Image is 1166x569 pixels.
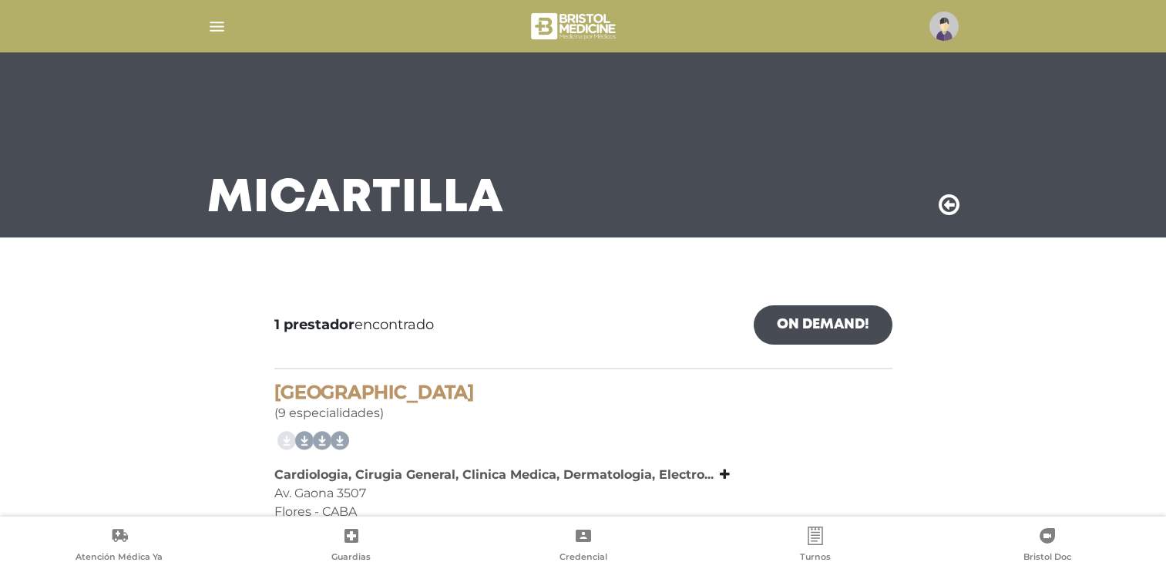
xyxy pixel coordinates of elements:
[331,551,371,565] span: Guardias
[207,179,504,219] h3: Mi Cartilla
[754,305,892,345] a: On Demand!
[559,551,607,565] span: Credencial
[529,8,620,45] img: bristol-medicine-blanco.png
[274,315,434,335] span: encontrado
[1023,551,1071,565] span: Bristol Doc
[467,527,699,566] a: Credencial
[76,551,163,565] span: Atención Médica Ya
[274,484,892,503] div: Av. Gaona 3507
[931,527,1163,566] a: Bristol Doc
[207,17,227,36] img: Cober_menu-lines-white.svg
[274,503,892,521] div: Flores - CABA
[699,527,931,566] a: Turnos
[800,551,831,565] span: Turnos
[3,527,235,566] a: Atención Médica Ya
[274,316,355,333] b: 1 prestador
[274,382,892,404] h4: [GEOGRAPHIC_DATA]
[274,382,892,423] div: (9 especialidades)
[274,467,714,482] b: Cardiologia, Cirugia General, Clinica Medica, Dermatologia, Electro...
[929,12,959,41] img: profile-placeholder.svg
[235,527,467,566] a: Guardias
